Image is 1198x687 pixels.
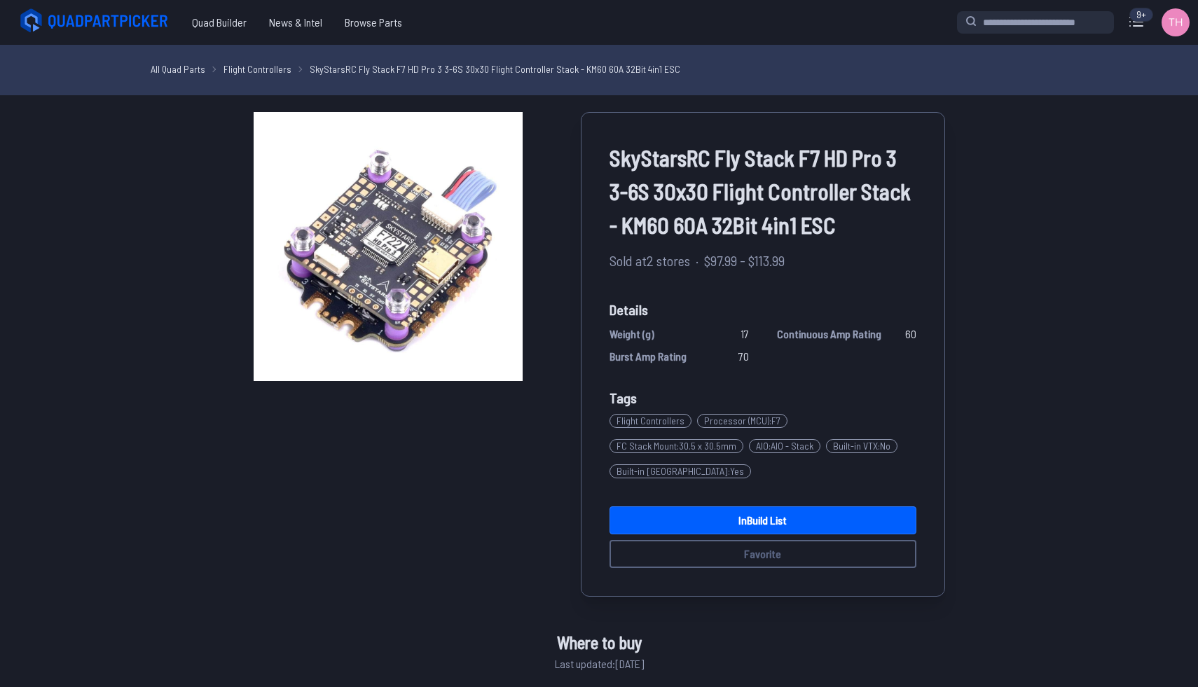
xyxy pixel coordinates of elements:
a: Built-in [GEOGRAPHIC_DATA]:Yes [610,459,757,484]
span: Flight Controllers [610,414,691,428]
a: All Quad Parts [151,62,205,76]
div: 9+ [1129,8,1153,22]
span: 60 [905,326,916,342]
span: Where to buy [557,630,642,655]
a: Browse Parts [333,8,413,36]
button: Favorite [610,540,916,568]
span: Processor (MCU) : F7 [697,414,787,428]
img: image [254,112,523,381]
span: 17 [741,326,749,342]
a: AIO:AIO - Stack [749,433,826,459]
a: InBuild List [610,506,916,534]
span: Sold at 2 stores [610,250,690,271]
a: Quad Builder [181,8,258,36]
a: News & Intel [258,8,333,36]
span: $97.99 - $113.99 [704,250,785,271]
span: AIO : AIO - Stack [749,439,820,453]
a: Flight Controllers [223,62,291,76]
span: Last updated: [DATE] [555,655,644,672]
span: Built-in [GEOGRAPHIC_DATA] : Yes [610,464,751,478]
a: Built-in VTX:No [826,433,903,459]
a: Processor (MCU):F7 [697,408,793,433]
a: FC Stack Mount:30.5 x 30.5mm [610,433,749,459]
span: 70 [738,348,749,365]
a: Flight Controllers [610,408,697,433]
span: Burst Amp Rating [610,348,687,365]
span: · [696,250,698,271]
span: Weight (g) [610,326,654,342]
span: Continuous Amp Rating [777,326,881,342]
span: Built-in VTX : No [826,439,897,453]
img: User [1162,8,1190,36]
span: FC Stack Mount : 30.5 x 30.5mm [610,439,743,453]
span: Details [610,299,916,320]
span: Tags [610,389,637,406]
a: SkyStarsRC Fly Stack F7 HD Pro 3 3-6S 30x30 Flight Controller Stack - KM60 60A 32Bit 4in1 ESC [310,62,680,76]
span: SkyStarsRC Fly Stack F7 HD Pro 3 3-6S 30x30 Flight Controller Stack - KM60 60A 32Bit 4in1 ESC [610,141,916,242]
